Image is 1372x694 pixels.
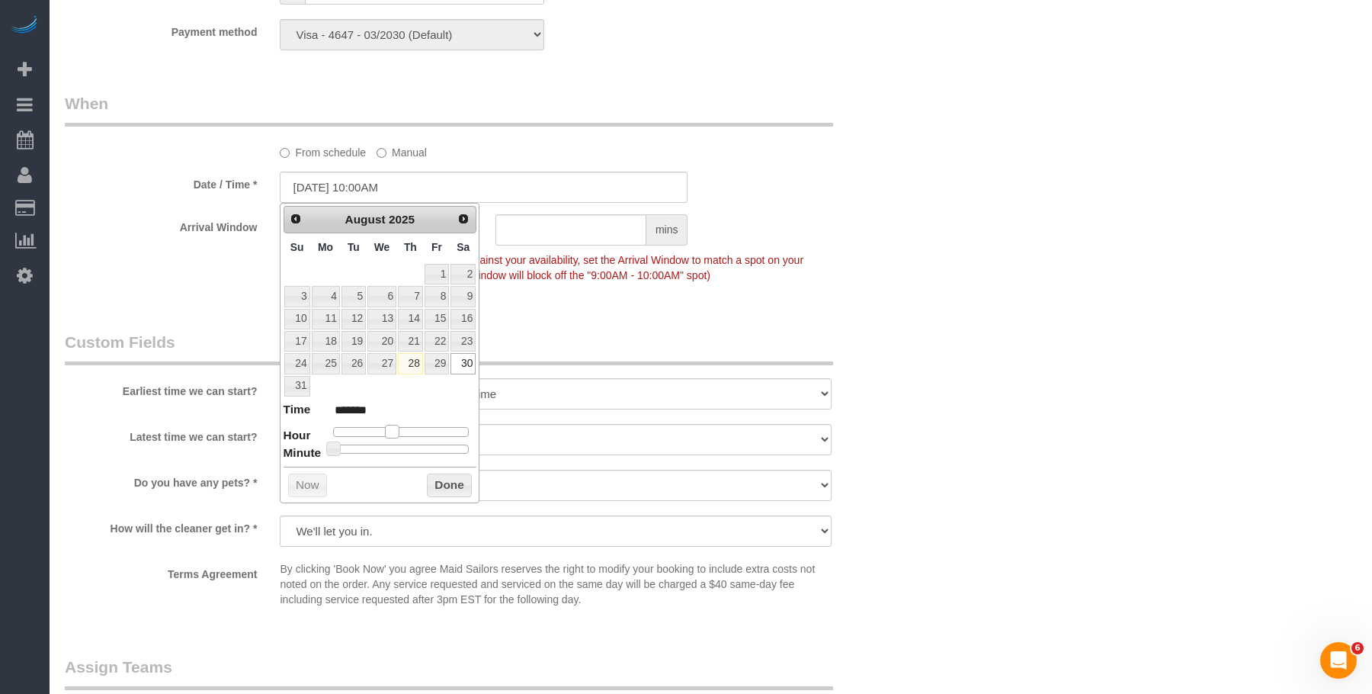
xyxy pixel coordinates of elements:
[53,561,268,582] label: Terms Agreement
[425,286,449,307] a: 8
[345,213,386,226] span: August
[53,19,268,40] label: Payment method
[53,424,268,445] label: Latest time we can start?
[312,309,340,329] a: 11
[280,148,290,158] input: From schedule
[312,286,340,307] a: 4
[53,378,268,399] label: Earliest time we can start?
[367,286,396,307] a: 6
[389,213,415,226] span: 2025
[450,309,476,329] a: 16
[404,241,417,253] span: Thursday
[286,208,307,230] a: Prev
[318,241,333,253] span: Monday
[290,241,304,253] span: Sunday
[280,561,831,607] p: By clicking 'Book Now' you agree Maid Sailors reserves the right to modify your booking to includ...
[65,92,833,127] legend: When
[377,140,427,160] label: Manual
[367,331,396,352] a: 20
[312,331,340,352] a: 18
[312,353,340,374] a: 25
[1351,642,1364,654] span: 6
[65,656,833,690] legend: Assign Teams
[284,331,310,352] a: 17
[457,213,470,225] span: Next
[457,241,470,253] span: Saturday
[425,264,449,284] a: 1
[377,148,386,158] input: Manual
[427,474,472,498] button: Done
[425,309,449,329] a: 15
[53,214,268,235] label: Arrival Window
[1320,642,1357,679] iframe: Intercom live chat
[53,516,268,536] label: How will the cleaner get in? *
[453,208,474,230] a: Next
[9,15,40,37] img: Automaid Logo
[53,172,268,192] label: Date / Time *
[280,254,803,281] span: To make this booking count against your availability, set the Arrival Window to match a spot on y...
[284,353,310,374] a: 24
[341,331,366,352] a: 19
[425,331,449,352] a: 22
[284,309,310,329] a: 10
[367,309,396,329] a: 13
[341,353,366,374] a: 26
[450,331,476,352] a: 23
[348,241,360,253] span: Tuesday
[367,353,396,374] a: 27
[431,241,442,253] span: Friday
[646,214,688,246] span: mins
[398,353,423,374] a: 28
[398,309,423,329] a: 14
[284,401,311,420] dt: Time
[280,140,366,160] label: From schedule
[290,213,302,225] span: Prev
[65,331,833,365] legend: Custom Fields
[284,427,311,446] dt: Hour
[53,470,268,490] label: Do you have any pets? *
[284,286,310,307] a: 3
[425,353,449,374] a: 29
[374,241,390,253] span: Wednesday
[450,353,476,374] a: 30
[288,474,327,498] button: Now
[341,309,366,329] a: 12
[398,331,423,352] a: 21
[341,286,366,307] a: 5
[284,376,310,397] a: 31
[280,172,688,203] input: MM/DD/YYYY HH:MM
[450,286,476,307] a: 9
[398,286,423,307] a: 7
[284,445,322,464] dt: Minute
[450,264,476,284] a: 2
